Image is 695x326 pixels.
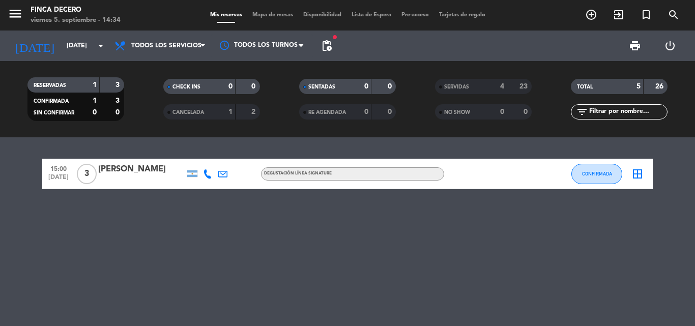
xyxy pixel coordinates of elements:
span: Mapa de mesas [247,12,298,18]
span: CANCELADA [172,110,204,115]
strong: 0 [228,83,233,90]
strong: 0 [93,109,97,116]
i: exit_to_app [613,9,625,21]
i: filter_list [576,106,588,118]
span: SENTADAS [308,84,335,90]
span: 3 [77,164,97,184]
span: 15:00 [46,162,71,174]
span: print [629,40,641,52]
i: power_settings_new [664,40,676,52]
strong: 3 [115,97,122,104]
strong: 2 [251,108,257,115]
i: search [668,9,680,21]
span: CHECK INS [172,84,200,90]
i: menu [8,6,23,21]
i: add_circle_outline [585,9,597,21]
span: NO SHOW [444,110,470,115]
input: Filtrar por nombre... [588,106,667,117]
span: [DATE] [46,174,71,186]
span: Mis reservas [205,12,247,18]
span: Todos los servicios [131,42,201,49]
button: CONFIRMADA [571,164,622,184]
span: RE AGENDADA [308,110,346,115]
strong: 23 [519,83,530,90]
span: Disponibilidad [298,12,346,18]
span: SERVIDAS [444,84,469,90]
strong: 0 [364,83,368,90]
span: Pre-acceso [396,12,434,18]
strong: 0 [524,108,530,115]
span: fiber_manual_record [332,34,338,40]
strong: 0 [251,83,257,90]
strong: 0 [364,108,368,115]
div: LOG OUT [652,31,687,61]
button: menu [8,6,23,25]
i: arrow_drop_down [95,40,107,52]
strong: 1 [93,97,97,104]
span: TOTAL [577,84,593,90]
strong: 0 [388,83,394,90]
span: Tarjetas de regalo [434,12,490,18]
strong: 5 [636,83,641,90]
strong: 26 [655,83,665,90]
strong: 3 [115,81,122,88]
strong: 0 [115,109,122,116]
strong: 4 [500,83,504,90]
span: CONFIRMADA [34,99,69,104]
div: Finca Decero [31,5,121,15]
i: border_all [631,168,644,180]
span: SIN CONFIRMAR [34,110,74,115]
i: turned_in_not [640,9,652,21]
span: CONFIRMADA [582,171,612,176]
strong: 0 [500,108,504,115]
div: [PERSON_NAME] [98,163,185,176]
span: RESERVADAS [34,83,66,88]
div: viernes 5. septiembre - 14:34 [31,15,121,25]
span: pending_actions [321,40,333,52]
strong: 1 [93,81,97,88]
span: Lista de Espera [346,12,396,18]
strong: 0 [388,108,394,115]
span: DEGUSTACIÓN LÍNEA SIGNATURE [264,171,332,175]
strong: 1 [228,108,233,115]
i: [DATE] [8,35,62,57]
